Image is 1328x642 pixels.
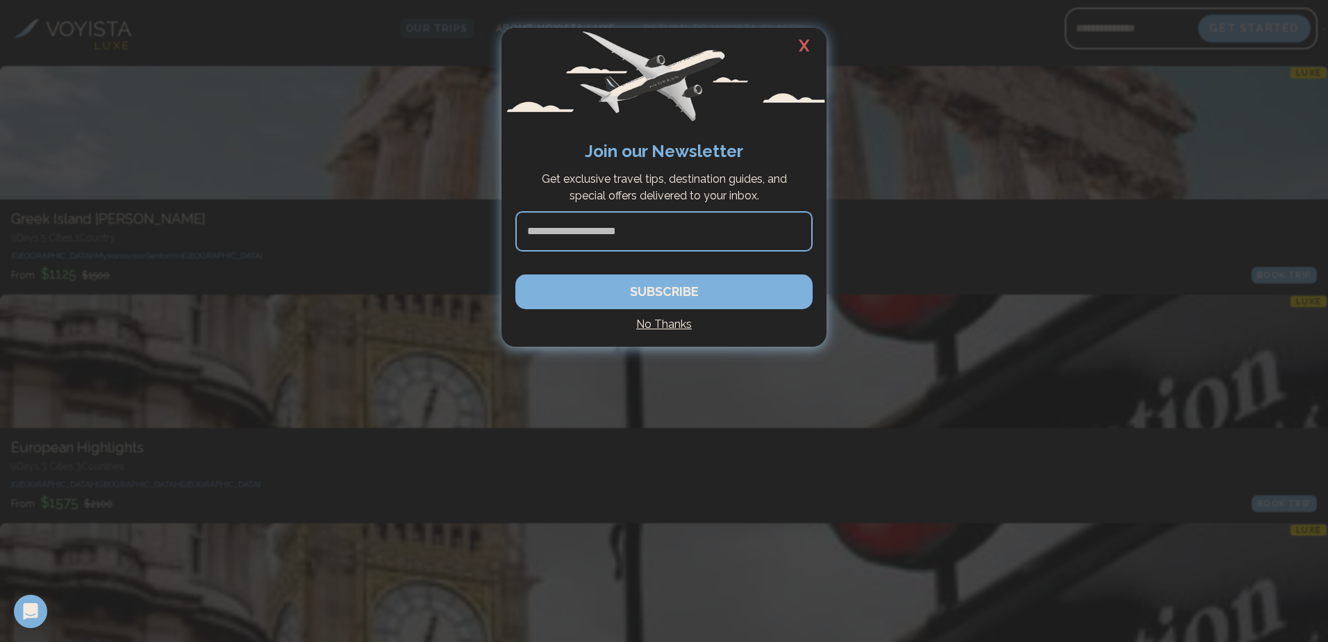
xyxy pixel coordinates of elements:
h2: Join our Newsletter [515,139,813,164]
h2: X [782,28,827,64]
button: SUBSCRIBE [515,274,813,309]
p: Get exclusive travel tips, destination guides, and special offers delivered to your inbox. [522,171,806,204]
h4: No Thanks [515,316,813,333]
div: Open Intercom Messenger [14,595,47,628]
img: Avopass plane flying [501,28,827,125]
